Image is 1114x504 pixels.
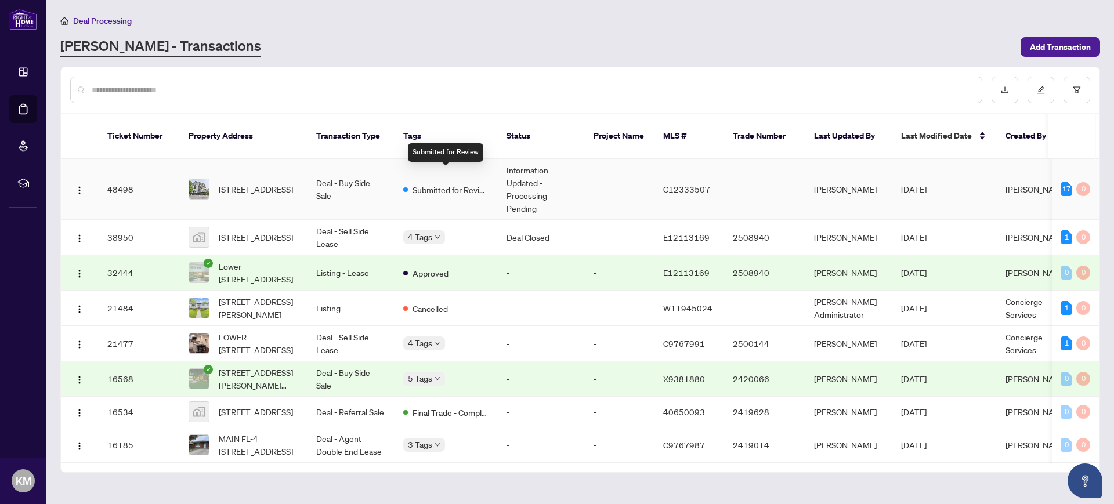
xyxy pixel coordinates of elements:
td: - [584,361,654,397]
td: [PERSON_NAME] [805,397,892,427]
span: [STREET_ADDRESS] [219,231,293,244]
td: - [724,159,805,220]
th: Last Updated By [805,114,892,159]
td: [PERSON_NAME] [805,326,892,361]
span: Last Modified Date [901,129,972,142]
img: Logo [75,340,84,349]
td: - [584,397,654,427]
span: [DATE] [901,407,927,417]
button: Add Transaction [1021,37,1100,57]
td: - [724,291,805,326]
span: down [435,340,440,346]
td: - [497,291,584,326]
button: Logo [70,228,89,246]
img: thumbnail-img [189,402,209,422]
span: X9381880 [663,374,705,384]
span: [DATE] [901,338,927,349]
td: [PERSON_NAME] [805,427,892,463]
span: 4 Tags [408,230,432,244]
th: Property Address [179,114,307,159]
div: 0 [1061,405,1072,419]
span: Concierge Services [1006,332,1043,355]
th: MLS # [654,114,724,159]
td: Deal - Buy Side Sale [307,361,394,397]
td: Deal - Agent Double End Lease [307,427,394,463]
td: - [584,255,654,291]
span: MAIN FL-4 [STREET_ADDRESS] [219,432,298,458]
img: thumbnail-img [189,263,209,282]
td: - [497,326,584,361]
div: 0 [1076,336,1090,350]
td: 48498 [98,159,179,220]
th: Project Name [584,114,654,159]
td: 16568 [98,361,179,397]
img: thumbnail-img [189,227,209,247]
button: filter [1064,77,1090,103]
span: [DATE] [901,374,927,384]
span: [PERSON_NAME] [1006,267,1068,278]
button: Logo [70,334,89,353]
span: check-circle [204,365,213,374]
img: Logo [75,441,84,451]
td: 2419014 [724,427,805,463]
td: Deal - Referral Sale [307,397,394,427]
button: Logo [70,263,89,282]
td: - [497,427,584,463]
img: thumbnail-img [189,369,209,389]
td: 2508940 [724,255,805,291]
span: [PERSON_NAME] [1006,232,1068,242]
td: 2500144 [724,326,805,361]
span: down [435,234,440,240]
th: Trade Number [724,114,805,159]
button: Logo [70,369,89,388]
span: [DATE] [901,303,927,313]
td: Listing [307,291,394,326]
td: 32444 [98,255,179,291]
button: Logo [70,299,89,317]
td: [PERSON_NAME] [805,220,892,255]
td: Information Updated - Processing Pending [497,159,584,220]
span: [PERSON_NAME] [1006,407,1068,417]
td: Deal - Sell Side Lease [307,220,394,255]
td: [PERSON_NAME] [805,255,892,291]
span: Final Trade - Completed [413,406,488,419]
td: 2419628 [724,397,805,427]
span: [PERSON_NAME] [1006,440,1068,450]
span: E12113169 [663,232,710,242]
img: thumbnail-img [189,298,209,318]
span: KM [16,473,31,489]
button: download [992,77,1018,103]
span: edit [1037,86,1045,94]
div: 17 [1061,182,1072,196]
td: - [584,427,654,463]
td: 16534 [98,397,179,427]
span: [STREET_ADDRESS][PERSON_NAME] [219,295,298,321]
span: 40650093 [663,407,705,417]
button: Logo [70,436,89,454]
th: Created By [996,114,1066,159]
td: 16185 [98,427,179,463]
img: Logo [75,234,84,243]
span: down [435,442,440,448]
button: edit [1028,77,1054,103]
img: logo [9,9,37,30]
div: Submitted for Review [408,143,483,162]
th: Ticket Number [98,114,179,159]
span: [DATE] [901,184,927,194]
td: 21477 [98,326,179,361]
div: 1 [1061,301,1072,315]
span: [DATE] [901,440,927,450]
span: Approved [413,267,449,280]
div: 0 [1061,372,1072,386]
span: E12113169 [663,267,710,278]
img: Logo [75,186,84,195]
span: [STREET_ADDRESS][PERSON_NAME][PERSON_NAME] [219,366,298,391]
div: 0 [1076,301,1090,315]
td: - [584,326,654,361]
td: - [584,291,654,326]
span: Lower [STREET_ADDRESS] [219,260,298,285]
span: Concierge Services [1006,296,1043,320]
span: 5 Tags [408,372,432,385]
div: 0 [1076,230,1090,244]
td: 2508940 [724,220,805,255]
